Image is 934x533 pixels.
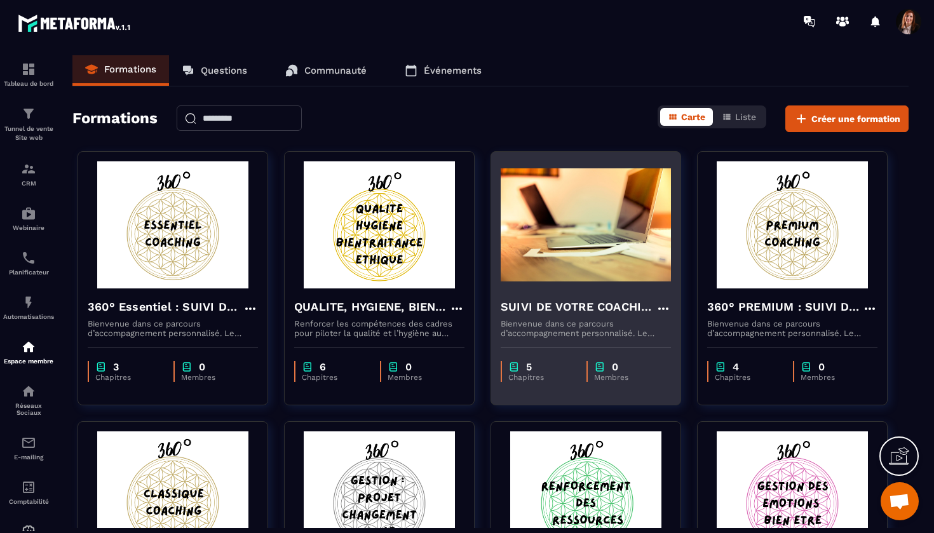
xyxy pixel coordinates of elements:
[3,52,54,97] a: formationformationTableau de bord
[501,319,671,338] p: Bienvenue dans ce parcours d’accompagnement personnalisé. Le coaching que vous commencez [DATE] e...
[21,435,36,450] img: email
[21,161,36,177] img: formation
[405,361,412,373] p: 0
[508,361,520,373] img: chapter
[21,339,36,354] img: automations
[21,384,36,399] img: social-network
[508,373,574,382] p: Chapitres
[3,180,54,187] p: CRM
[785,105,909,132] button: Créer une formation
[501,161,671,288] img: formation-background
[3,313,54,320] p: Automatisations
[88,319,258,338] p: Bienvenue dans ce parcours d’accompagnement personnalisé. Le coaching que vous commencez [DATE] e...
[201,65,247,76] p: Questions
[3,402,54,416] p: Réseaux Sociaux
[3,358,54,365] p: Espace membre
[714,108,764,126] button: Liste
[113,361,119,373] p: 3
[392,55,494,86] a: Événements
[3,374,54,426] a: social-networksocial-networkRéseaux Sociaux
[302,361,313,373] img: chapter
[21,480,36,495] img: accountant
[526,361,532,373] p: 5
[294,161,464,288] img: formation-background
[21,62,36,77] img: formation
[818,361,825,373] p: 0
[3,330,54,374] a: automationsautomationsEspace membre
[21,295,36,310] img: automations
[424,65,482,76] p: Événements
[284,151,491,421] a: formation-backgroundQUALITE, HYGIENE, BIENTRAITANCE ET ETHIQUERenforcer les compétences des cadre...
[3,125,54,142] p: Tunnel de vente Site web
[181,373,245,382] p: Membres
[3,285,54,330] a: automationsautomationsAutomatisations
[88,161,258,288] img: formation-background
[3,97,54,152] a: formationformationTunnel de vente Site web
[707,161,877,288] img: formation-background
[21,250,36,266] img: scheduler
[801,361,812,373] img: chapter
[72,55,169,86] a: Formations
[388,373,452,382] p: Membres
[104,64,156,75] p: Formations
[715,361,726,373] img: chapter
[501,298,656,316] h4: SUIVI DE VOTRE COACHING
[697,151,904,421] a: formation-background360° PREMIUM : SUIVI DE VOTRE COACHINGBienvenue dans ce parcours d’accompagne...
[3,241,54,285] a: schedulerschedulerPlanificateur
[660,108,713,126] button: Carte
[294,298,449,316] h4: QUALITE, HYGIENE, BIENTRAITANCE ET ETHIQUE
[199,361,205,373] p: 0
[612,361,618,373] p: 0
[681,112,705,122] span: Carte
[21,106,36,121] img: formation
[320,361,326,373] p: 6
[388,361,399,373] img: chapter
[294,319,464,338] p: Renforcer les compétences des cadres pour piloter la qualité et l’hygiène au quotidien, tout en i...
[801,373,865,382] p: Membres
[707,319,877,338] p: Bienvenue dans ce parcours d’accompagnement personnalisé. Le coaching que vous commencez [DATE] e...
[88,298,243,316] h4: 360° Essentiel : SUIVI DE VOTRE COACHING
[733,361,739,373] p: 4
[3,426,54,470] a: emailemailE-mailing
[3,152,54,196] a: formationformationCRM
[273,55,379,86] a: Communauté
[169,55,260,86] a: Questions
[18,11,132,34] img: logo
[594,373,658,382] p: Membres
[3,196,54,241] a: automationsautomationsWebinaire
[302,373,367,382] p: Chapitres
[304,65,367,76] p: Communauté
[735,112,756,122] span: Liste
[78,151,284,421] a: formation-background360° Essentiel : SUIVI DE VOTRE COACHINGBienvenue dans ce parcours d’accompag...
[594,361,606,373] img: chapter
[3,498,54,505] p: Comptabilité
[72,105,158,132] h2: Formations
[811,112,900,125] span: Créer une formation
[3,224,54,231] p: Webinaire
[491,151,697,421] a: formation-backgroundSUIVI DE VOTRE COACHINGBienvenue dans ce parcours d’accompagnement personnali...
[3,454,54,461] p: E-mailing
[3,80,54,87] p: Tableau de bord
[21,206,36,221] img: automations
[3,269,54,276] p: Planificateur
[707,298,862,316] h4: 360° PREMIUM : SUIVI DE VOTRE COACHING
[181,361,193,373] img: chapter
[881,482,919,520] a: Ouvrir le chat
[95,373,161,382] p: Chapitres
[3,470,54,515] a: accountantaccountantComptabilité
[95,361,107,373] img: chapter
[715,373,780,382] p: Chapitres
